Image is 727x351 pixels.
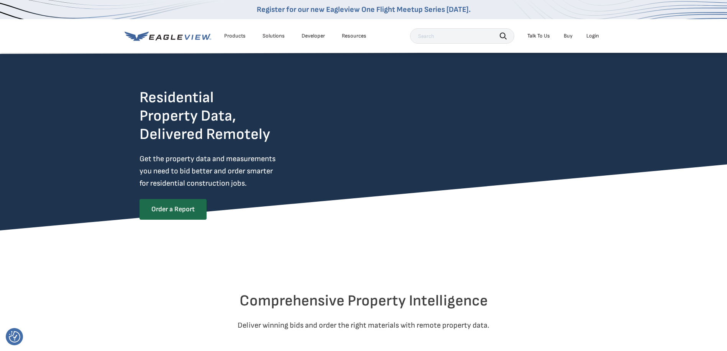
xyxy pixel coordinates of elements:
[9,331,20,343] button: Consent Preferences
[139,199,207,220] a: Order a Report
[139,88,270,144] h2: Residential Property Data, Delivered Remotely
[302,33,325,39] a: Developer
[139,292,588,310] h2: Comprehensive Property Intelligence
[9,331,20,343] img: Revisit consent button
[257,5,471,14] a: Register for our new Eagleview One Flight Meetup Series [DATE].
[139,153,307,189] p: Get the property data and measurements you need to bid better and order smarter for residential c...
[564,33,573,39] a: Buy
[224,33,246,39] div: Products
[410,28,514,44] input: Search
[263,33,285,39] div: Solutions
[586,33,599,39] div: Login
[139,319,588,331] p: Deliver winning bids and order the right materials with remote property data.
[342,33,366,39] div: Resources
[527,33,550,39] div: Talk To Us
